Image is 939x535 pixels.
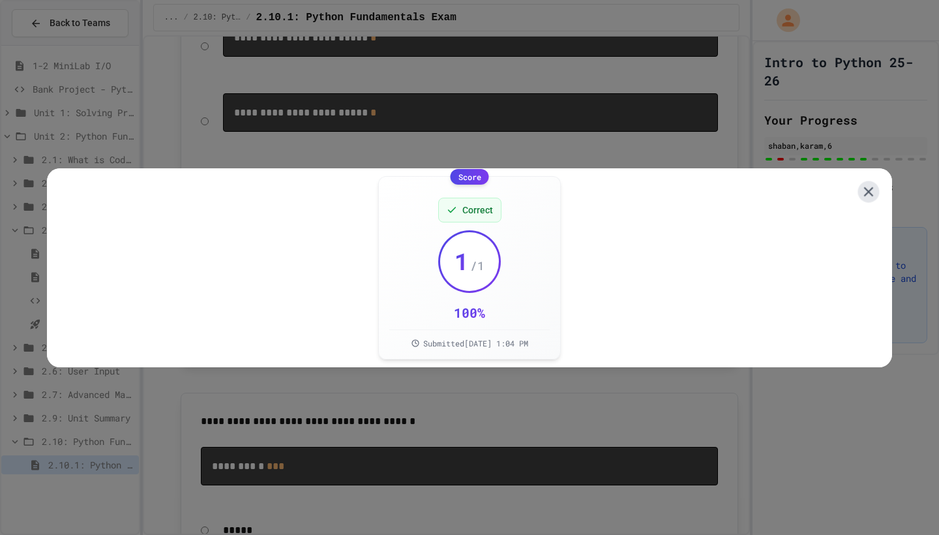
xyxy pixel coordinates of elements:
div: Score [451,169,489,185]
div: 100 % [454,303,485,322]
span: / 1 [470,256,484,275]
span: Correct [462,204,493,217]
span: 1 [455,248,469,274]
span: Submitted [DATE] 1:04 PM [423,338,528,348]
